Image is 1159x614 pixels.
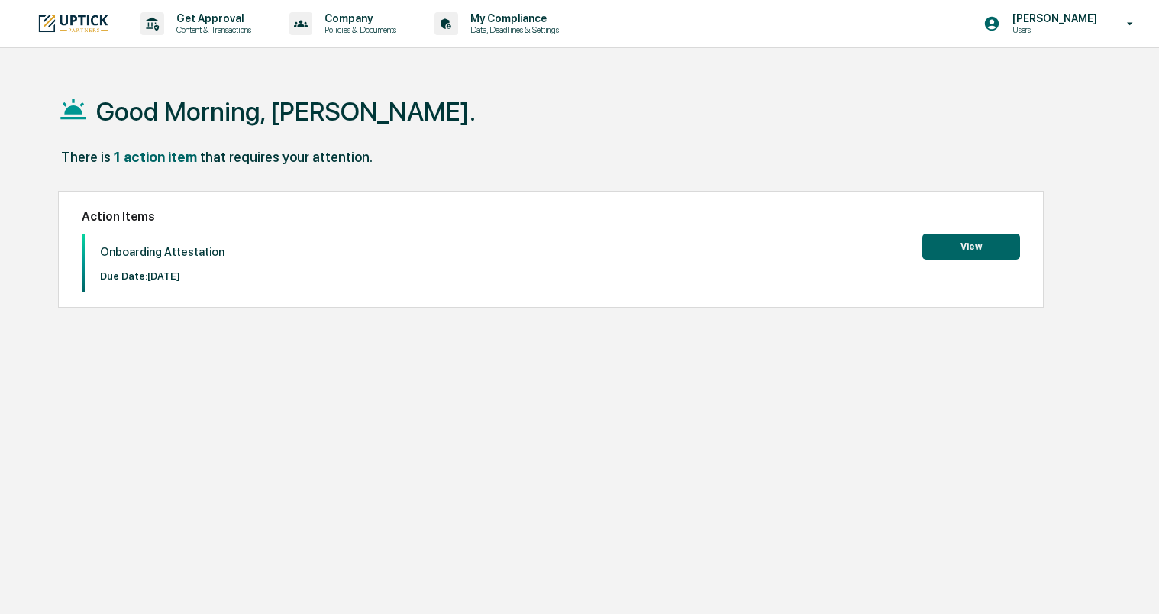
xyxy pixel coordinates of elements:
[1000,24,1105,35] p: Users
[458,12,567,24] p: My Compliance
[1000,12,1105,24] p: [PERSON_NAME]
[164,24,259,35] p: Content & Transactions
[114,149,197,165] div: 1 action item
[37,13,110,34] img: logo
[96,96,476,127] h1: Good Morning, [PERSON_NAME].
[312,12,404,24] p: Company
[922,234,1020,260] button: View
[922,238,1020,253] a: View
[164,12,259,24] p: Get Approval
[100,270,224,282] p: Due Date: [DATE]
[312,24,404,35] p: Policies & Documents
[61,149,111,165] div: There is
[458,24,567,35] p: Data, Deadlines & Settings
[82,209,1021,224] h2: Action Items
[200,149,373,165] div: that requires your attention.
[100,245,224,259] p: Onboarding Attestation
